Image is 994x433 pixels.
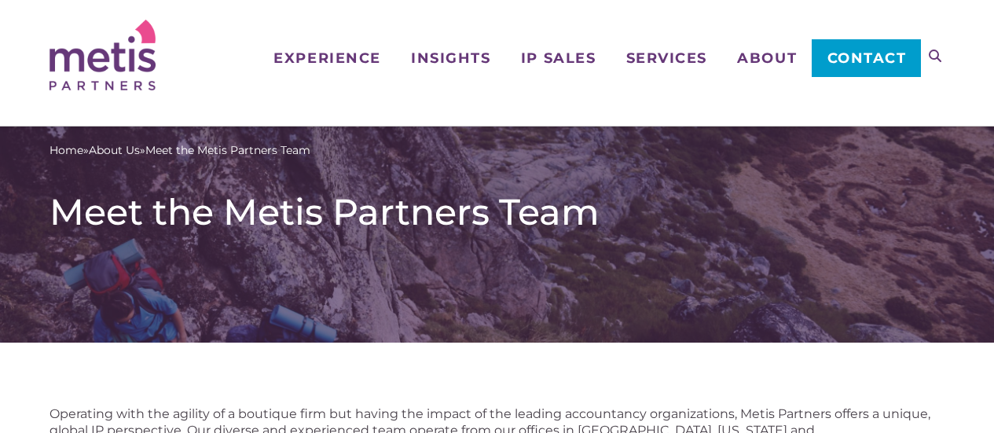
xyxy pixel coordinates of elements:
[737,51,797,65] span: About
[521,51,596,65] span: IP Sales
[145,142,310,159] span: Meet the Metis Partners Team
[411,51,490,65] span: Insights
[273,51,380,65] span: Experience
[626,51,707,65] span: Services
[812,39,921,77] a: Contact
[50,20,156,90] img: Metis Partners
[827,51,907,65] span: Contact
[50,142,310,159] span: » »
[50,190,944,234] h1: Meet the Metis Partners Team
[89,142,140,159] a: About Us
[50,142,83,159] a: Home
